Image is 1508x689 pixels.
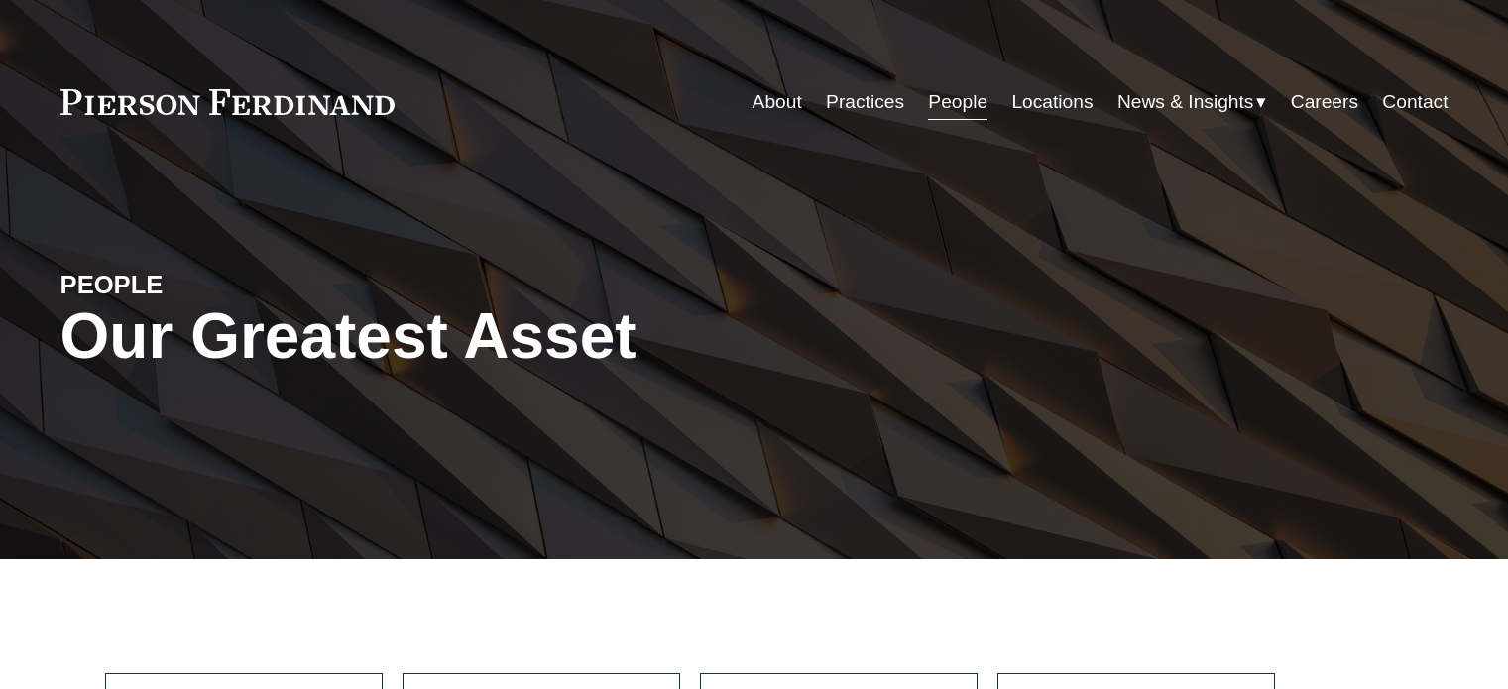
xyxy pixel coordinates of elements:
span: News & Insights [1117,85,1254,120]
a: Contact [1382,83,1448,121]
a: Locations [1011,83,1093,121]
a: Careers [1291,83,1358,121]
a: Practices [826,83,904,121]
h4: PEOPLE [60,269,407,300]
a: About [753,83,802,121]
a: folder dropdown [1117,83,1267,121]
a: People [928,83,987,121]
h1: Our Greatest Asset [60,300,986,373]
